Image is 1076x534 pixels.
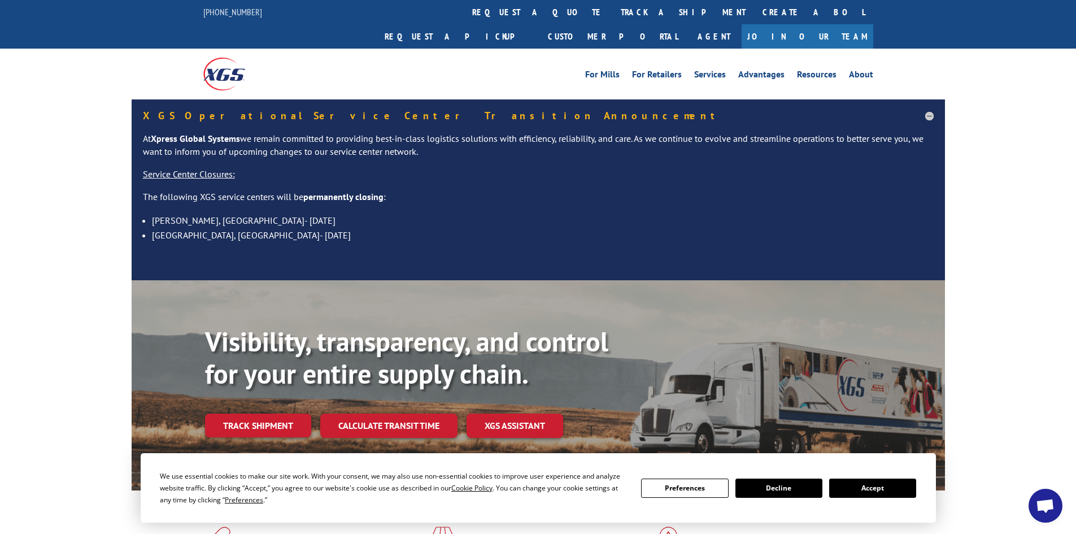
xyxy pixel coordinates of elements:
b: Visibility, transparency, and control for your entire supply chain. [205,324,608,392]
a: For Mills [585,70,620,83]
a: Track shipment [205,414,311,437]
li: [PERSON_NAME], [GEOGRAPHIC_DATA]- [DATE] [152,213,934,228]
span: Preferences [225,495,263,505]
a: Calculate transit time [320,414,458,438]
a: Resources [797,70,837,83]
strong: Xpress Global Systems [151,133,240,144]
a: Customer Portal [539,24,686,49]
div: Cookie Consent Prompt [141,453,936,523]
li: [GEOGRAPHIC_DATA], [GEOGRAPHIC_DATA]- [DATE] [152,228,934,242]
button: Preferences [641,479,728,498]
a: About [849,70,873,83]
a: XGS ASSISTANT [467,414,563,438]
a: Join Our Team [742,24,873,49]
a: Open chat [1029,489,1062,523]
div: We use essential cookies to make our site work. With your consent, we may also use non-essential ... [160,470,628,506]
a: For Retailers [632,70,682,83]
button: Decline [735,479,822,498]
a: Advantages [738,70,785,83]
strong: permanently closing [303,191,384,202]
a: Services [694,70,726,83]
u: Service Center Closures: [143,168,235,180]
p: The following XGS service centers will be : [143,190,934,213]
a: [PHONE_NUMBER] [203,6,262,18]
span: Cookie Policy [451,483,493,493]
a: Request a pickup [376,24,539,49]
button: Accept [829,479,916,498]
h5: XGS Operational Service Center Transition Announcement [143,111,934,121]
a: Agent [686,24,742,49]
p: At we remain committed to providing best-in-class logistics solutions with efficiency, reliabilit... [143,132,934,168]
